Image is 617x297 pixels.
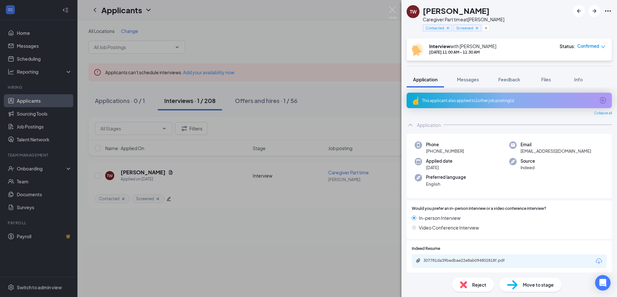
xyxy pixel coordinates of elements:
[601,45,605,49] span: down
[426,25,444,31] span: Contacted
[426,141,464,148] span: Phone
[456,25,473,31] span: Screened
[412,206,546,212] span: Would you prefer an in-person interview or a video conference interview?
[426,158,452,164] span: Applied date
[407,121,414,129] svg: ChevronUp
[573,5,585,17] button: ArrowLeftNew
[416,258,520,264] a: Paperclip307781da39bedbae22e8ab094802818f.pdf
[575,7,583,15] svg: ArrowLeftNew
[419,214,460,221] span: In-person Interview
[541,77,551,82] span: Files
[429,43,450,49] b: Interview
[560,43,575,49] div: Status :
[595,257,603,265] svg: Download
[523,281,554,288] span: Move to stage
[599,97,607,104] svg: ArrowCircle
[419,224,479,231] span: Video Conference Interview
[457,77,479,82] span: Messages
[423,5,490,16] h1: [PERSON_NAME]
[410,8,417,15] div: TW
[482,25,490,31] button: Plus
[412,246,440,252] span: Indeed Resume
[604,7,612,15] svg: Ellipses
[417,122,441,128] div: Application
[423,16,504,23] div: Caregiver Part time at [PERSON_NAME]
[521,148,591,154] span: [EMAIL_ADDRESS][DOMAIN_NAME]
[595,275,611,291] div: Open Intercom Messenger
[416,258,421,263] svg: Paperclip
[594,111,612,116] span: Collapse all
[422,98,595,103] div: This applicant also applied to 1 other job posting(s)
[472,281,486,288] span: Reject
[413,77,438,82] span: Application
[484,26,488,30] svg: Plus
[423,258,514,263] div: 307781da39bedbae22e8ab094802818f.pdf
[429,43,496,49] div: with [PERSON_NAME]
[591,7,598,15] svg: ArrowRight
[426,148,464,154] span: [PHONE_NUMBER]
[498,77,520,82] span: Feedback
[446,26,450,30] svg: Cross
[577,43,599,49] span: Confirmed
[589,5,600,17] button: ArrowRight
[521,158,535,164] span: Source
[521,164,535,171] span: Indeed
[426,174,466,180] span: Preferred language
[521,141,591,148] span: Email
[574,77,583,82] span: Info
[429,49,496,55] div: [DATE] 11:00 AM - 11:30 AM
[426,181,466,187] span: English
[426,164,452,171] span: [DATE]
[475,26,479,30] svg: Cross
